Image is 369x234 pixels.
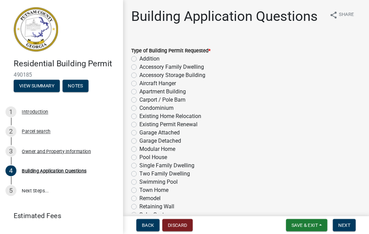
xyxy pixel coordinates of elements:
div: 1 [5,106,16,117]
div: 5 [5,185,16,196]
label: Existing Permit Renewal [139,120,197,129]
label: Single Family Dwelling [139,161,194,170]
wm-modal-confirm: Notes [63,83,88,89]
label: Pool House [139,153,167,161]
label: Accessory Family Dwelling [139,63,204,71]
label: Two Family Dwelling [139,170,190,178]
label: Modular Home [139,145,175,153]
div: 2 [5,126,16,137]
label: Aircraft Hanger [139,79,176,88]
wm-modal-confirm: Summary [14,83,60,89]
h1: Building Application Questions [131,8,318,25]
div: Building Application Questions [22,168,86,173]
button: Next [333,219,356,231]
label: Garage Attached [139,129,180,137]
label: Remodel [139,194,161,203]
span: Share [339,11,354,19]
button: shareShare [324,8,359,22]
div: Owner and Property Information [22,149,91,154]
div: Introduction [22,109,48,114]
label: Addition [139,55,160,63]
button: Back [136,219,160,231]
label: Condominium [139,104,174,112]
img: Putnam County, Georgia [14,7,58,52]
span: 490185 [14,71,109,78]
label: Garage Detached [139,137,181,145]
button: Notes [63,80,88,92]
label: Carport / Pole Barn [139,96,186,104]
label: Apartment Building [139,88,186,96]
h4: Residential Building Permit [14,59,118,69]
i: share [329,11,338,19]
span: Back [142,222,154,228]
div: 3 [5,146,16,157]
a: Estimated Fees [5,209,112,222]
span: Save & Exit [291,222,318,228]
label: Swimming Pool [139,178,178,186]
div: 4 [5,165,16,176]
button: Save & Exit [286,219,327,231]
label: Accessory Storage Building [139,71,205,79]
label: Town Home [139,186,168,194]
label: Solar System [139,211,172,219]
span: Next [338,222,350,228]
label: Retaining Wall [139,203,174,211]
label: Type of Building Permit Requested [131,49,210,53]
button: View Summary [14,80,60,92]
button: Discard [162,219,193,231]
label: Existing Home Relocation [139,112,201,120]
div: Parcel search [22,129,51,134]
